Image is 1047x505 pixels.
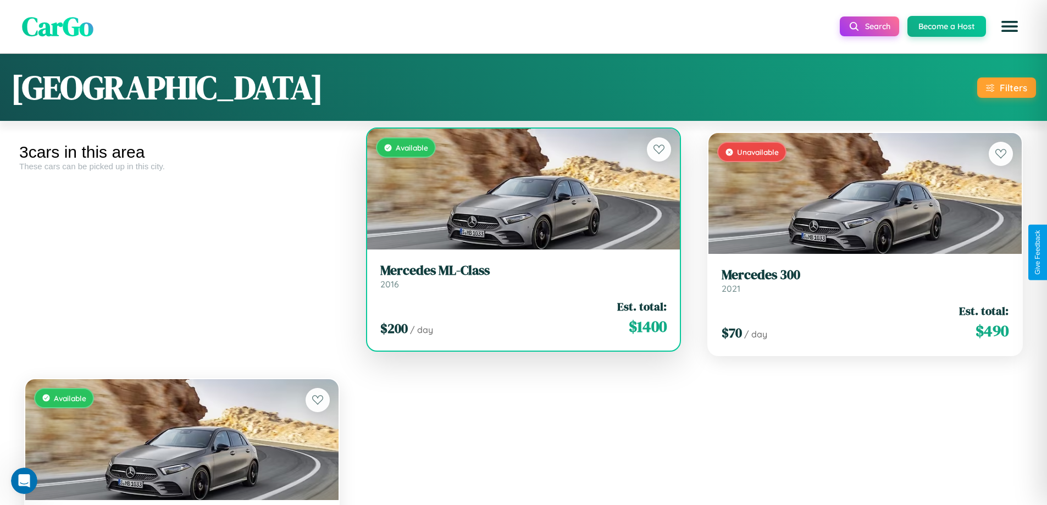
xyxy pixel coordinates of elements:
[865,21,890,31] span: Search
[1000,82,1027,93] div: Filters
[380,263,667,290] a: Mercedes ML-Class2016
[722,283,740,294] span: 2021
[380,263,667,279] h3: Mercedes ML-Class
[994,11,1025,42] button: Open menu
[410,324,433,335] span: / day
[907,16,986,37] button: Become a Host
[11,468,37,494] iframe: Intercom live chat
[396,143,428,152] span: Available
[629,315,667,337] span: $ 1400
[19,162,345,171] div: These cars can be picked up in this city.
[1034,230,1042,275] div: Give Feedback
[11,65,323,110] h1: [GEOGRAPHIC_DATA]
[54,393,86,403] span: Available
[722,267,1009,294] a: Mercedes 3002021
[722,267,1009,283] h3: Mercedes 300
[737,147,779,157] span: Unavailable
[380,319,408,337] span: $ 200
[976,320,1009,342] span: $ 490
[617,298,667,314] span: Est. total:
[744,329,767,340] span: / day
[722,324,742,342] span: $ 70
[959,303,1009,319] span: Est. total:
[977,77,1036,98] button: Filters
[840,16,899,36] button: Search
[380,279,399,290] span: 2016
[19,143,345,162] div: 3 cars in this area
[22,8,93,45] span: CarGo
